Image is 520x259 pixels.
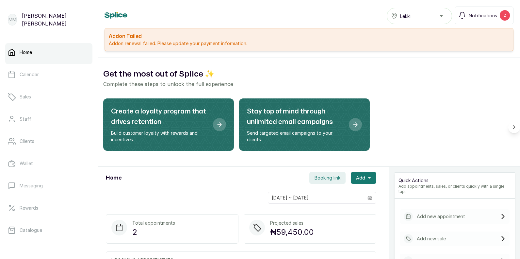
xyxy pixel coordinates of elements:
p: Home [20,49,32,56]
p: Complete these steps to unlock the full experience [103,80,515,88]
h1: Home [106,174,122,182]
p: Messaging [20,182,43,189]
div: 2 [500,10,510,21]
input: Select date [268,192,364,203]
p: Calendar [20,71,39,78]
p: 2 [132,226,175,238]
p: Add new sale [417,235,446,242]
h2: Addon Failed [109,32,509,40]
a: Clients [5,132,92,150]
p: MM [8,16,16,23]
a: Catalogue [5,221,92,239]
p: Quick Actions [398,177,511,184]
button: Lekki [387,8,452,24]
h2: Stay top of mind through unlimited email campaigns [247,106,344,127]
p: Addon renewal failed. Please update your payment information. [109,40,509,47]
span: Notifications [469,12,497,19]
p: Add new appointment [417,213,465,220]
p: Catalogue [20,227,42,233]
button: Booking link [309,172,346,184]
p: Total appointments [132,220,175,226]
p: [PERSON_NAME] [PERSON_NAME] [22,12,90,27]
h2: Get the most out of Splice ✨ [103,68,515,80]
a: Home [5,43,92,61]
button: Add [351,172,376,184]
a: Messaging [5,177,92,195]
p: Clients [20,138,34,145]
p: Wallet [20,160,33,167]
div: Stay top of mind through unlimited email campaigns [239,98,370,151]
p: Staff [20,116,31,122]
a: Staff [5,110,92,128]
p: Rewards [20,205,38,211]
button: Scroll right [508,121,520,133]
svg: calendar [367,196,372,200]
p: Sales [20,94,31,100]
p: Add appointments, sales, or clients quickly with a single tap. [398,184,511,194]
p: ₦59,450.00 [270,226,314,238]
div: Create a loyalty program that drives retention [103,98,234,151]
h2: Create a loyalty program that drives retention [111,106,208,127]
a: Sales [5,88,92,106]
a: Wallet [5,154,92,173]
button: Notifications2 [455,7,513,24]
a: Calendar [5,65,92,84]
span: Add [356,175,365,181]
span: Booking link [315,175,340,181]
a: Rewards [5,199,92,217]
p: Build customer loyalty with rewards and incentives [111,130,208,143]
span: Lekki [400,13,411,20]
p: Projected sales [270,220,314,226]
p: Send targeted email campaigns to your clients [247,130,344,143]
